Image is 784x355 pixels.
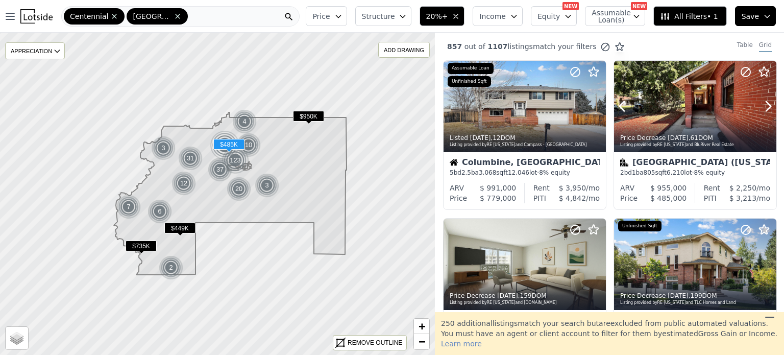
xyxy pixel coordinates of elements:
[448,76,491,87] div: Unfinished Sqft
[644,169,655,176] span: 805
[620,292,771,300] div: Price Decrease , 199 DOM
[450,158,458,167] img: House
[420,6,465,26] button: 20%+
[232,109,257,134] div: 4
[653,6,726,26] button: All Filters• 1
[443,60,605,210] a: Listed [DATE],12DOMListing provided byRE [US_STATE]and Compass - [GEOGRAPHIC_DATA]Assumable LoanU...
[450,300,601,306] div: Listing provided by RE [US_STATE] and [DOMAIN_NAME]
[255,173,280,198] img: g1.png
[497,292,518,299] time: 2025-08-17 18:22
[209,130,240,160] img: g5.png
[148,199,172,224] div: 6
[660,11,718,21] span: All Filters • 1
[362,11,395,21] span: Structure
[592,9,624,23] span: Assumable Loan(s)
[414,334,429,349] a: Zoom out
[306,6,347,26] button: Price
[414,319,429,334] a: Zoom in
[737,41,753,52] div: Table
[178,146,203,171] img: g1.png
[735,6,776,26] button: Save
[171,171,196,196] div: 12
[620,300,771,306] div: Listing provided by RE [US_STATE] and TLC Homes and Land
[151,136,176,160] img: g1.png
[450,292,601,300] div: Price Decrease , 159 DOM
[668,292,689,299] time: 2025-08-17 16:00
[479,11,506,21] span: Income
[537,11,560,21] span: Equity
[470,134,491,141] time: 2025-08-18 00:00
[533,41,597,52] span: match your filters
[620,169,770,177] div: 2 bd 1 ba sqft lot · 8% equity
[473,6,523,26] button: Income
[450,134,601,142] div: Listed , 12 DOM
[419,320,425,333] span: +
[559,184,586,192] span: $ 3,950
[116,195,141,219] div: 7
[227,177,251,201] div: 20
[148,199,173,224] img: g1.png
[717,193,770,203] div: /mo
[508,169,529,176] span: 12,046
[546,193,600,203] div: /mo
[236,133,261,157] div: 10
[232,109,257,134] img: g1.png
[447,42,462,51] span: 857
[355,6,411,26] button: Structure
[164,223,195,238] div: $449K
[704,193,717,203] div: PITI
[729,194,756,202] span: $ 3,213
[620,134,771,142] div: Price Decrease , 61 DOM
[479,169,496,176] span: 3,068
[255,173,279,198] div: 3
[227,177,252,201] img: g1.png
[159,255,184,280] img: g1.png
[70,11,108,21] span: Centennial
[126,241,157,255] div: $735K
[620,158,628,167] img: Multifamily
[6,327,28,349] a: Layers
[562,2,579,10] div: NEW
[435,41,625,52] div: out of listings
[178,146,203,171] div: 31
[450,193,467,203] div: Price
[312,11,330,21] span: Price
[5,42,65,59] div: APPRECIATION
[426,11,448,21] span: 20%+
[126,241,157,251] span: $735K
[614,60,776,210] a: Price Decrease [DATE],61DOMListing provided byRE [US_STATE]and BluRiver Real EstateMultifamily[GE...
[650,184,687,192] span: $ 955,000
[620,158,770,169] div: [GEOGRAPHIC_DATA] ([US_STATE][GEOGRAPHIC_DATA])
[620,193,638,203] div: Price
[293,111,324,126] div: $950K
[116,195,141,219] img: g1.png
[559,194,586,202] span: $ 4,842
[435,312,784,355] div: 250 additional listing s match your search but are excluded from public automated valuations. You...
[171,171,197,196] img: g1.png
[668,134,689,141] time: 2025-08-17 18:29
[164,223,195,233] span: $449K
[759,41,772,52] div: Grid
[208,157,232,182] div: 37
[222,147,249,174] div: 123
[293,111,324,122] span: $950K
[631,2,647,10] div: NEW
[419,335,425,348] span: −
[550,183,600,193] div: /mo
[213,139,244,150] span: $485K
[480,194,516,202] span: $ 779,000
[159,255,183,280] div: 2
[450,158,600,169] div: Columbine, [GEOGRAPHIC_DATA]
[585,6,645,26] button: Assumable Loan(s)
[450,142,601,148] div: Listing provided by RE [US_STATE] and Compass - [GEOGRAPHIC_DATA]
[151,136,176,160] div: 3
[448,63,494,74] div: Assumable Loan
[729,184,756,192] span: $ 2,250
[742,11,759,21] span: Save
[650,194,687,202] span: $ 485,000
[620,183,634,193] div: ARV
[620,142,771,148] div: Listing provided by RE [US_STATE] and BluRiver Real Estate
[379,42,429,57] div: ADD DRAWING
[533,193,546,203] div: PITI
[667,169,684,176] span: 6,210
